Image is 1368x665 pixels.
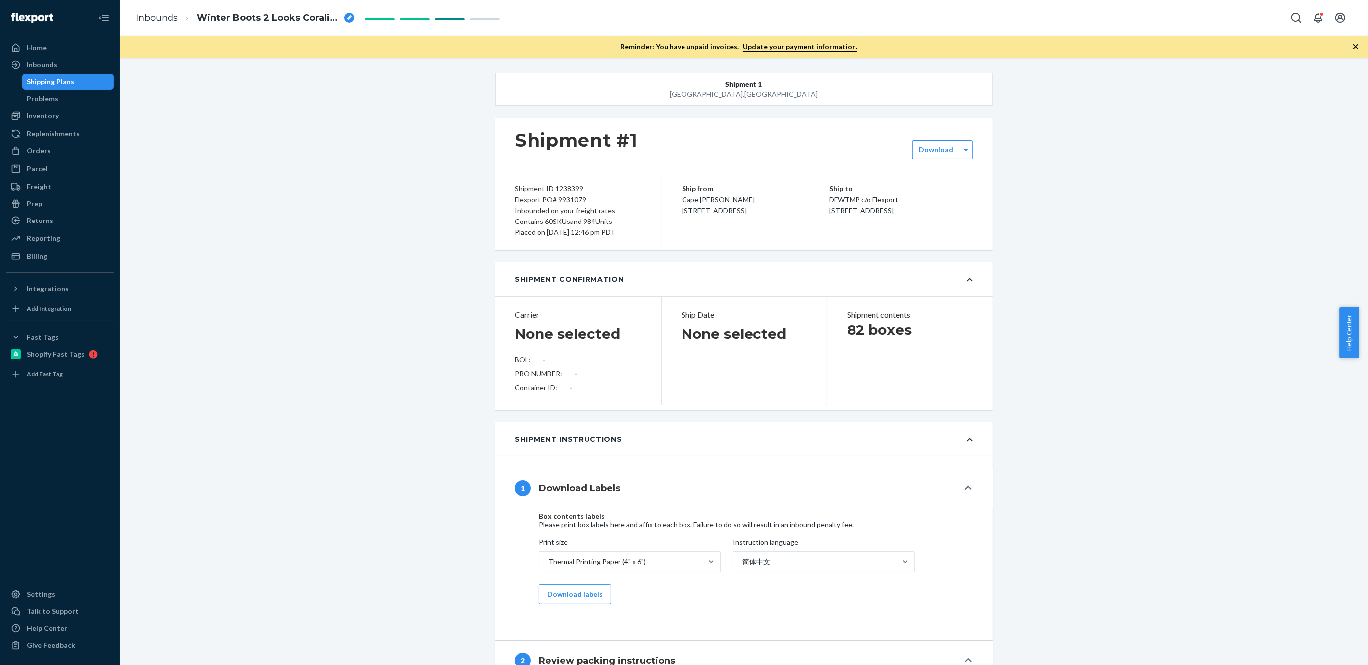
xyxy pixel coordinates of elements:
div: Give Feedback [27,640,75,650]
div: Settings [27,589,55,599]
span: Shipment 1 [726,79,762,89]
p: Ship from [682,183,829,194]
a: Billing [6,248,114,264]
a: Shopify Fast Tags [6,346,114,362]
button: Fast Tags [6,329,114,345]
a: Help Center [6,620,114,636]
div: Replenishments [27,129,80,139]
a: Update your payment information. [743,42,857,52]
span: Print size [539,537,568,551]
h1: None selected [515,325,620,343]
a: Inventory [6,108,114,124]
div: - [574,369,577,379]
div: 1 [515,480,531,496]
a: Parcel [6,161,114,177]
div: Help Center [27,623,67,633]
a: Talk to Support [6,603,114,619]
button: Shipment 1[GEOGRAPHIC_DATA],[GEOGRAPHIC_DATA] [495,73,993,106]
span: Instruction language [733,537,798,551]
div: Add Fast Tag [27,370,63,378]
div: Home [27,43,47,53]
p: Ship to [829,183,973,194]
div: - [543,355,546,365]
div: Problems [27,94,59,104]
div: Thermal Printing Paper (4" x 6") [548,557,646,567]
a: Freight [6,179,114,195]
a: Add Fast Tag [6,366,114,382]
div: Prep [27,199,42,209]
div: [GEOGRAPHIC_DATA] , [GEOGRAPHIC_DATA] [545,89,943,99]
p: Carrier [515,309,641,321]
input: Instruction language简体中文 [741,557,742,567]
a: Prep [6,196,114,212]
h1: None selected [682,325,787,343]
a: Home [6,40,114,56]
h1: 82 boxes [847,321,973,339]
div: Shipment Confirmation [515,274,624,284]
div: Shipment ID 1238399 [515,183,642,194]
div: Orders [27,146,51,156]
div: Inventory [27,111,59,121]
div: Talk to Support [27,606,79,616]
a: Shipping Plans [22,74,114,90]
label: Download [919,145,953,155]
a: Inbounds [6,57,114,73]
button: Download labels [539,584,611,604]
span: [STREET_ADDRESS] [829,206,894,215]
img: Flexport logo [11,13,53,23]
div: Shipment Instructions [515,434,622,444]
button: Help Center [1339,307,1359,358]
p: Reminder: You have unpaid invoices. [620,42,857,52]
div: Shipping Plans [27,77,75,87]
a: Problems [22,91,114,107]
a: Add Integration [6,301,114,317]
div: Returns [27,216,53,225]
button: Close Navigation [94,8,114,28]
span: Winter Boots 2 Looks Coraline [197,12,341,25]
div: Fast Tags [27,332,59,342]
div: Reporting [27,233,60,243]
h4: Box contents labels [539,512,929,520]
div: 简体中文 [742,557,770,567]
a: Reporting [6,230,114,246]
div: Flexport PO# 9931079 [515,194,642,205]
button: Give Feedback [6,637,114,653]
a: Orders [6,143,114,159]
p: Ship Date [682,309,807,321]
p: DFWTMP c/o Flexport [829,194,973,205]
button: 1Download Labels [495,468,993,508]
a: Returns [6,213,114,228]
p: Shipment contents [847,309,973,321]
button: Integrations [6,281,114,297]
div: Billing [27,251,47,261]
ol: breadcrumbs [128,3,362,33]
div: Inbounded on your freight rates [515,205,642,216]
div: BOL: [515,355,641,365]
a: Inbounds [136,12,178,23]
div: PRO NUMBER: [515,369,641,379]
button: Open account menu [1330,8,1350,28]
button: Open Search Box [1286,8,1306,28]
div: Integrations [27,284,69,294]
div: Placed on [DATE] 12:46 pm PDT [515,227,642,238]
span: Cape [PERSON_NAME] [STREET_ADDRESS] [682,195,755,215]
input: Print sizeThermal Printing Paper (4" x 6") [547,557,548,567]
div: Parcel [27,164,48,174]
div: - [569,383,572,393]
h4: Download Labels [539,482,620,495]
div: Container ID: [515,383,641,393]
div: Inbounds [27,60,57,70]
div: Please print box labels here and affix to each box. Failure to do so will result in an inbound pe... [539,520,929,530]
button: Open notifications [1308,8,1328,28]
a: Settings [6,586,114,602]
div: Add Integration [27,304,71,313]
div: Shopify Fast Tags [27,349,85,359]
div: Freight [27,182,51,192]
div: Contains 60 SKUs and 984 Units [515,216,642,227]
a: Replenishments [6,126,114,142]
h1: Shipment #1 [515,130,638,151]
